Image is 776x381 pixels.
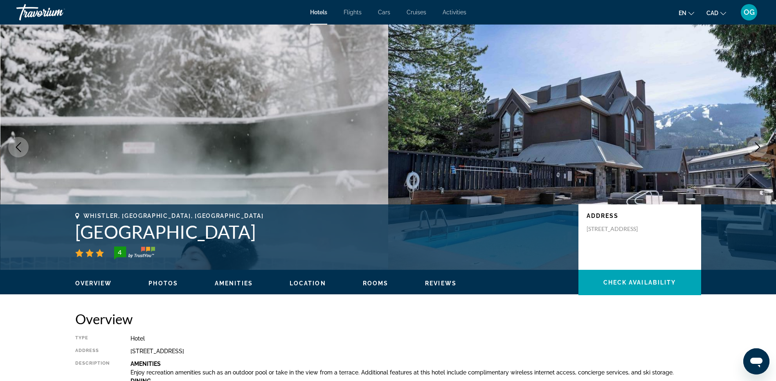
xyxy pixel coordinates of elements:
button: Amenities [215,280,253,287]
span: Whistler, [GEOGRAPHIC_DATA], [GEOGRAPHIC_DATA] [83,213,264,219]
div: 4 [112,247,128,257]
button: Next image [747,137,768,157]
button: Photos [148,280,178,287]
span: OG [744,8,755,16]
button: Check Availability [578,270,701,295]
div: Hotel [130,335,701,342]
button: Rooms [363,280,389,287]
button: Location [290,280,326,287]
a: Flights [344,9,362,16]
a: Cars [378,9,390,16]
button: Change currency [706,7,726,19]
a: Hotels [310,9,327,16]
span: en [679,10,686,16]
button: Previous image [8,137,29,157]
span: Check Availability [603,279,676,286]
h1: [GEOGRAPHIC_DATA] [75,221,570,242]
div: [STREET_ADDRESS] [130,348,701,354]
a: Travorium [16,2,98,23]
div: Type [75,335,110,342]
p: Address [587,213,693,219]
button: User Menu [738,4,760,21]
h2: Overview [75,311,701,327]
div: Address [75,348,110,354]
p: [STREET_ADDRESS] [587,225,652,233]
span: CAD [706,10,718,16]
iframe: Button to launch messaging window [743,348,769,374]
button: Change language [679,7,694,19]
b: Amenities [130,361,161,367]
button: Overview [75,280,112,287]
button: Reviews [425,280,457,287]
a: Cruises [407,9,426,16]
img: trustyou-badge-hor.svg [114,247,155,260]
a: Activities [443,9,466,16]
p: Enjoy recreation amenities such as an outdoor pool or take in the view from a terrace. Additional... [130,369,701,376]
